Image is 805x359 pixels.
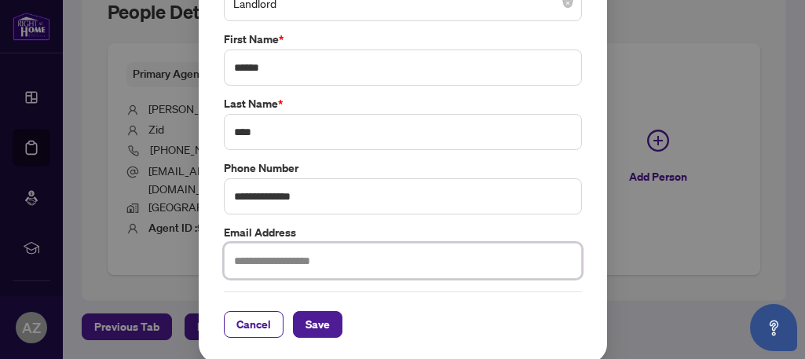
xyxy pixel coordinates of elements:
[293,311,342,338] button: Save
[236,312,271,337] span: Cancel
[224,31,582,48] label: First Name
[224,159,582,177] label: Phone Number
[224,311,284,338] button: Cancel
[306,312,330,337] span: Save
[224,224,582,241] label: Email Address
[224,95,582,112] label: Last Name
[750,304,797,351] button: Open asap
